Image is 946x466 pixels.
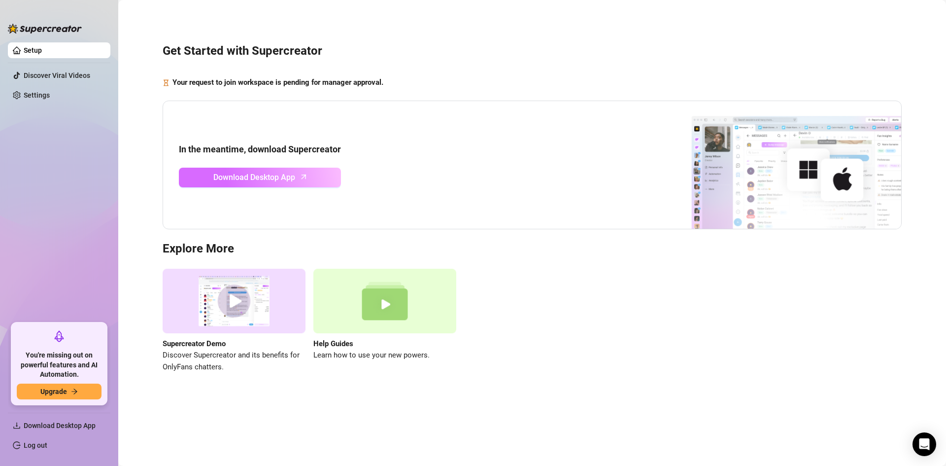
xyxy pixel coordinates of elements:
strong: Help Guides [313,339,353,348]
span: rocket [53,330,65,342]
button: Upgradearrow-right [17,384,101,399]
span: Learn how to use your new powers. [313,350,456,361]
span: arrow-right [71,388,78,395]
img: download app [655,101,901,229]
span: arrow-up [298,171,309,182]
strong: Your request to join workspace is pending for manager approval. [172,78,383,87]
strong: In the meantime, download Supercreator [179,144,341,154]
span: You're missing out on powerful features and AI Automation. [17,351,101,380]
a: Download Desktop Apparrow-up [179,168,341,187]
a: Log out [24,441,47,449]
div: Open Intercom Messenger [912,432,936,456]
strong: Supercreator Demo [163,339,226,348]
a: Setup [24,46,42,54]
span: Upgrade [40,388,67,395]
a: Help GuidesLearn how to use your new powers. [313,269,456,373]
a: Settings [24,91,50,99]
img: supercreator demo [163,269,305,333]
h3: Get Started with Supercreator [163,43,902,59]
span: Download Desktop App [24,422,96,430]
span: Discover Supercreator and its benefits for OnlyFans chatters. [163,350,305,373]
img: logo-BBDzfeDw.svg [8,24,82,34]
a: Discover Viral Videos [24,72,90,79]
span: download [13,422,21,430]
span: hourglass [163,77,169,89]
h3: Explore More [163,241,902,257]
span: Download Desktop App [213,171,295,183]
a: Supercreator DemoDiscover Supercreator and its benefits for OnlyFans chatters. [163,269,305,373]
img: help guides [313,269,456,333]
